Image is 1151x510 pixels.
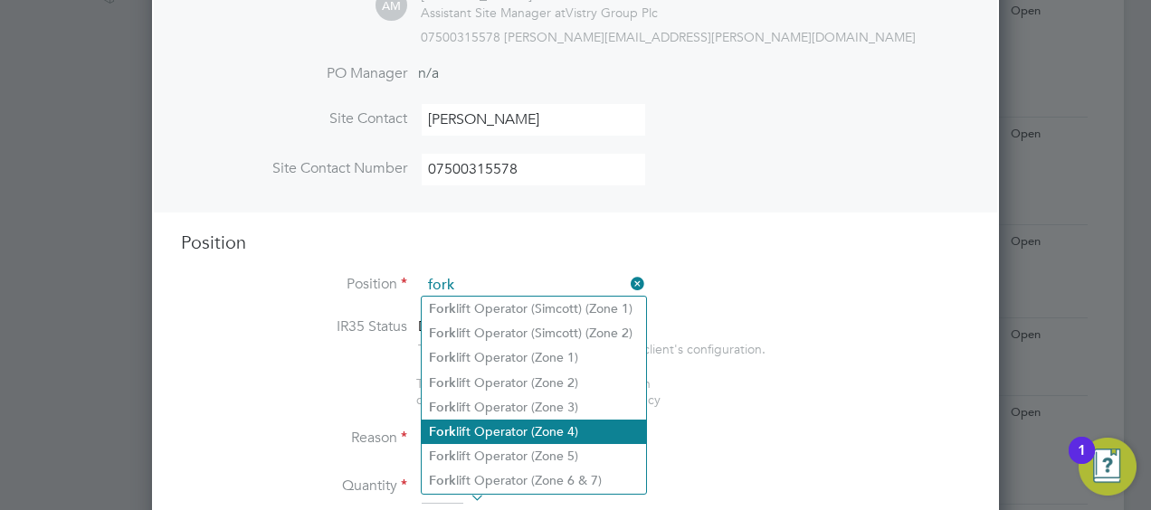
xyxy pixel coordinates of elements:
[422,345,646,370] li: lift Operator (Zone 1)
[416,375,661,408] span: The status determination for this position can be updated after creating the vacancy
[422,444,646,468] li: lift Operator (Zone 5)
[429,350,456,365] b: Fork
[429,400,456,415] b: Fork
[429,424,456,439] b: Fork
[504,29,916,45] span: [PERSON_NAME][EMAIL_ADDRESS][PERSON_NAME][DOMAIN_NAME]
[418,64,439,82] span: n/a
[1078,450,1086,474] div: 1
[429,326,456,341] b: Fork
[181,159,407,178] label: Site Contact Number
[429,301,456,316] b: Fork
[1079,438,1137,496] button: Open Resource Center, 1 new notification
[429,375,456,391] b: Fork
[181,317,407,336] label: IR35 Status
[181,231,970,254] h3: Position
[429,449,456,464] b: Fork
[181,64,407,83] label: PO Manager
[422,395,646,420] li: lift Operator (Zone 3)
[181,477,407,496] label: Quantity
[421,5,658,21] div: Vistry Group Plc
[422,297,646,321] li: lift Operator (Simcott) (Zone 1)
[181,275,407,294] label: Position
[422,321,646,345] li: lift Operator (Simcott) (Zone 2)
[421,29,500,45] span: 07500315578
[418,317,566,335] span: Disabled for this client.
[422,272,645,299] input: Search for...
[181,429,407,448] label: Reason
[181,109,407,128] label: Site Contact
[422,371,646,395] li: lift Operator (Zone 2)
[429,473,456,488] b: Fork
[421,5,566,21] span: Assistant Site Manager at
[418,336,766,357] div: This feature can be enabled under this client's configuration.
[422,468,646,493] li: lift Operator (Zone 6 & 7)
[422,420,646,444] li: lift Operator (Zone 4)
